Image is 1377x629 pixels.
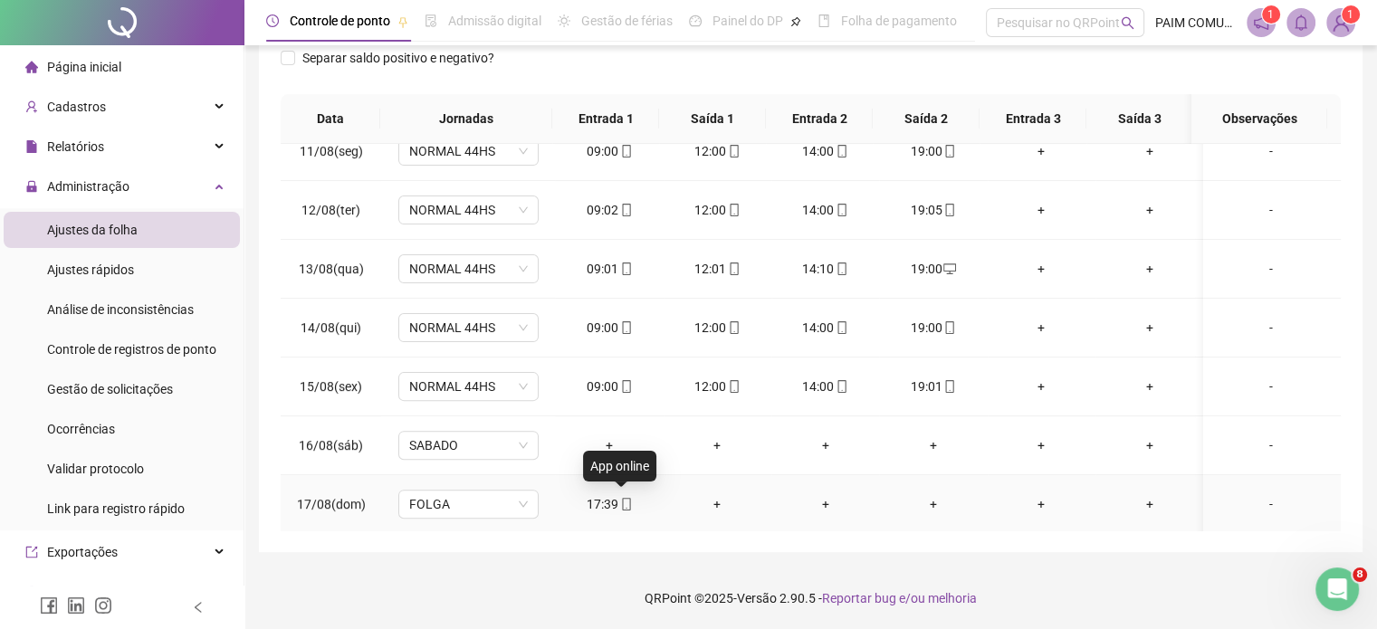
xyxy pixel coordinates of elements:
[726,204,741,216] span: mobile
[47,342,216,357] span: Controle de registros de ponto
[894,200,972,220] div: 19:05
[618,380,633,393] span: mobile
[942,145,956,157] span: mobile
[618,498,633,510] span: mobile
[834,380,848,393] span: mobile
[1267,8,1274,21] span: 1
[569,376,648,396] div: 09:00
[47,179,129,194] span: Administração
[47,223,138,237] span: Ajustes da folha
[47,139,104,154] span: Relatórios
[894,259,972,279] div: 19:00
[409,491,528,518] span: FOLGA
[1155,13,1236,33] span: PAIM COMUNICAÇÃO
[25,61,38,73] span: home
[980,94,1086,144] th: Entrada 3
[1342,5,1360,24] sup: Atualize o seu contato no menu Meus Dados
[297,497,366,511] span: 17/08(dom)
[47,501,185,516] span: Link para registro rápido
[1002,200,1081,220] div: +
[834,321,848,334] span: mobile
[290,14,390,28] span: Controle de ponto
[94,596,112,615] span: instagram
[409,373,528,400] span: NORMAL 44HS
[786,376,865,396] div: 14:00
[25,140,38,153] span: file
[47,422,115,436] span: Ocorrências
[425,14,437,27] span: file-done
[1218,376,1324,396] div: -
[1218,200,1324,220] div: -
[301,320,361,335] span: 14/08(qui)
[1293,14,1309,31] span: bell
[301,203,360,217] span: 12/08(ter)
[790,16,801,27] span: pushpin
[47,462,144,476] span: Validar protocolo
[552,94,659,144] th: Entrada 1
[569,494,648,514] div: 17:39
[678,200,757,220] div: 12:00
[678,318,757,338] div: 12:00
[1002,259,1081,279] div: +
[47,262,134,277] span: Ajustes rápidos
[569,259,648,279] div: 09:01
[300,379,362,394] span: 15/08(sex)
[569,200,648,220] div: 09:02
[1206,109,1313,129] span: Observações
[1002,494,1081,514] div: +
[894,435,972,455] div: +
[1218,141,1324,161] div: -
[1002,318,1081,338] div: +
[678,494,757,514] div: +
[409,432,528,459] span: SABADO
[726,380,741,393] span: mobile
[737,591,777,605] span: Versão
[1110,141,1189,161] div: +
[834,262,848,275] span: mobile
[1121,16,1134,30] span: search
[1262,5,1280,24] sup: 1
[712,14,783,28] span: Painel do DP
[192,601,205,614] span: left
[894,494,972,514] div: +
[1253,14,1269,31] span: notification
[942,262,956,275] span: desktop
[47,100,106,114] span: Cadastros
[47,545,118,559] span: Exportações
[1353,567,1367,582] span: 8
[1315,567,1359,611] iframe: Intercom live chat
[47,585,114,599] span: Integrações
[942,380,956,393] span: mobile
[726,145,741,157] span: mobile
[1002,376,1081,396] div: +
[569,318,648,338] div: 09:00
[818,14,830,27] span: book
[1218,494,1324,514] div: -
[299,262,364,276] span: 13/08(qua)
[47,302,194,317] span: Análise de inconsistências
[786,259,865,279] div: 14:10
[726,321,741,334] span: mobile
[894,318,972,338] div: 19:00
[834,204,848,216] span: mobile
[786,141,865,161] div: 14:00
[397,16,408,27] span: pushpin
[1002,141,1081,161] div: +
[786,318,865,338] div: 14:00
[581,14,673,28] span: Gestão de férias
[40,596,58,615] span: facebook
[873,94,980,144] th: Saída 2
[47,382,173,396] span: Gestão de solicitações
[1110,435,1189,455] div: +
[558,14,570,27] span: sun
[281,94,380,144] th: Data
[894,376,972,396] div: 19:01
[1002,435,1081,455] div: +
[1110,376,1189,396] div: +
[942,321,956,334] span: mobile
[409,196,528,224] span: NORMAL 44HS
[409,314,528,341] span: NORMAL 44HS
[25,180,38,193] span: lock
[409,255,528,282] span: NORMAL 44HS
[942,204,956,216] span: mobile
